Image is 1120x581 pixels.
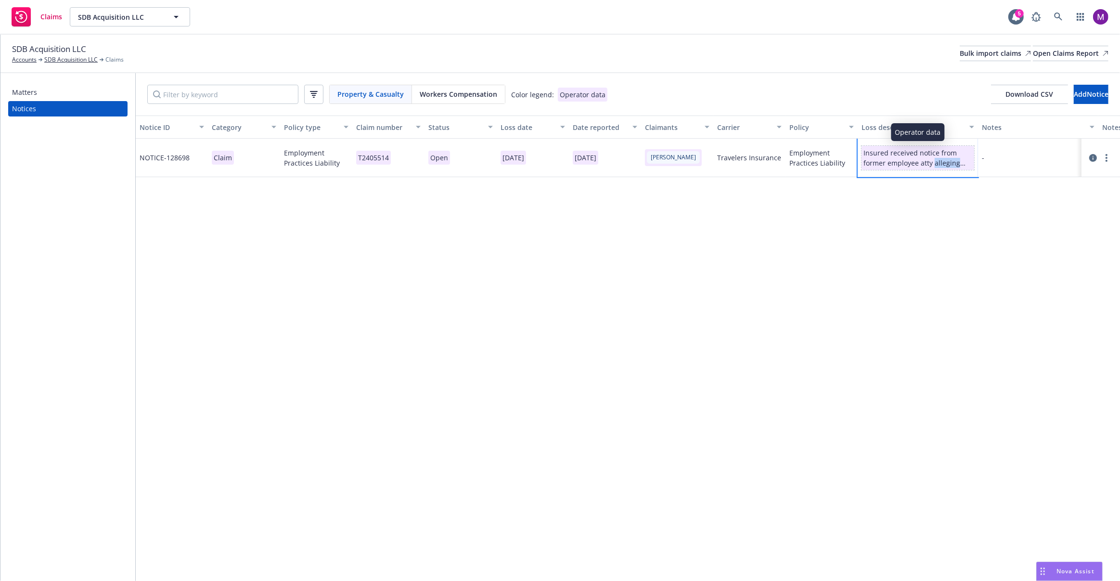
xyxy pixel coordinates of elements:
p: T2405514 [356,151,391,165]
span: NOTICE- 128698 [140,153,190,163]
div: 5 [1015,9,1024,18]
div: Category [212,122,266,132]
a: Switch app [1071,7,1090,26]
div: Color legend: [511,90,554,100]
div: Notes [982,122,1084,132]
span: SDB Acquisition LLC [12,43,86,55]
div: Carrier [717,122,771,132]
a: Open Claims Report [1033,46,1108,61]
span: [PERSON_NAME] [645,149,702,166]
div: Matters [12,85,37,100]
div: Claim number [356,122,410,132]
button: Notes [978,116,1098,139]
div: Loss date [501,122,554,132]
span: Workers Compensation [420,89,497,99]
a: Notices [8,101,128,116]
div: Insured received notice from former employee atty alleging sexual assault and retaliatory harassm... [863,148,972,168]
button: Carrier [713,116,785,139]
button: Nova Assist [1036,562,1103,581]
div: Status [428,122,482,132]
div: Date reported [573,122,627,132]
button: Category [208,116,280,139]
button: Notice ID [136,116,208,139]
span: Employment Practices Liability [789,148,854,168]
span: Nova Assist [1056,567,1094,575]
div: Policy type [284,122,338,132]
button: Status [425,116,497,139]
div: Drag to move [1037,562,1049,581]
span: Claims [40,13,62,21]
button: AddNotice [1074,85,1108,104]
img: photo [1093,9,1108,25]
a: Matters [8,85,128,100]
button: Policy [785,116,858,139]
input: Filter by keyword [147,85,298,104]
div: Claimants [645,122,699,132]
span: Employment Practices Liability [284,148,348,168]
p: Open [428,151,450,165]
button: Policy type [280,116,352,139]
span: Property & Casualty [337,89,404,99]
div: Operator data [558,88,607,102]
div: - [978,139,1098,177]
p: Claim [212,151,234,165]
div: Notice ID [140,122,193,132]
div: Loss description [862,122,964,132]
span: Insured received notice from former employee atty alleging sexual assault and retaliatory harassm... [862,146,974,170]
button: Claim number [352,116,425,139]
a: Report a Bug [1027,7,1046,26]
p: [DATE] [573,151,598,165]
a: SDB Acquisition LLC [44,55,98,64]
button: Loss description [858,116,978,139]
a: Accounts [12,55,37,64]
div: Notices [12,101,36,116]
p: [DATE] [501,151,526,165]
button: Date reported [569,116,641,139]
a: Search [1049,7,1068,26]
span: [PERSON_NAME] [651,153,696,162]
span: Add Notice [1074,90,1108,99]
span: Download CSV [1006,90,1054,99]
span: Claims [105,55,124,64]
a: more [1101,152,1112,164]
span: Travelers Insurance [717,153,781,163]
a: Bulk import claims [960,46,1031,61]
span: SDB Acquisition LLC [78,12,161,22]
button: SDB Acquisition LLC [70,7,190,26]
button: Download CSV [991,85,1068,104]
div: Policy [789,122,843,132]
button: Claimants [641,116,713,139]
button: Loss date [497,116,569,139]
